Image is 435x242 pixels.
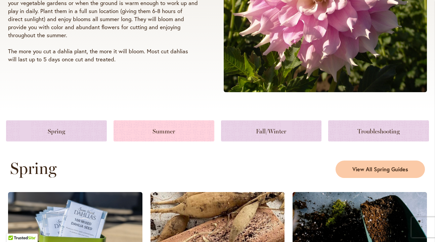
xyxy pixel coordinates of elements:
span: View All Spring Guides [352,166,408,173]
h2: Spring [10,159,214,178]
a: View All Spring Guides [336,161,425,178]
p: The more you cut a dahlia plant, the more it will bloom. Most cut dahlias will last up to 5 days ... [8,47,198,63]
